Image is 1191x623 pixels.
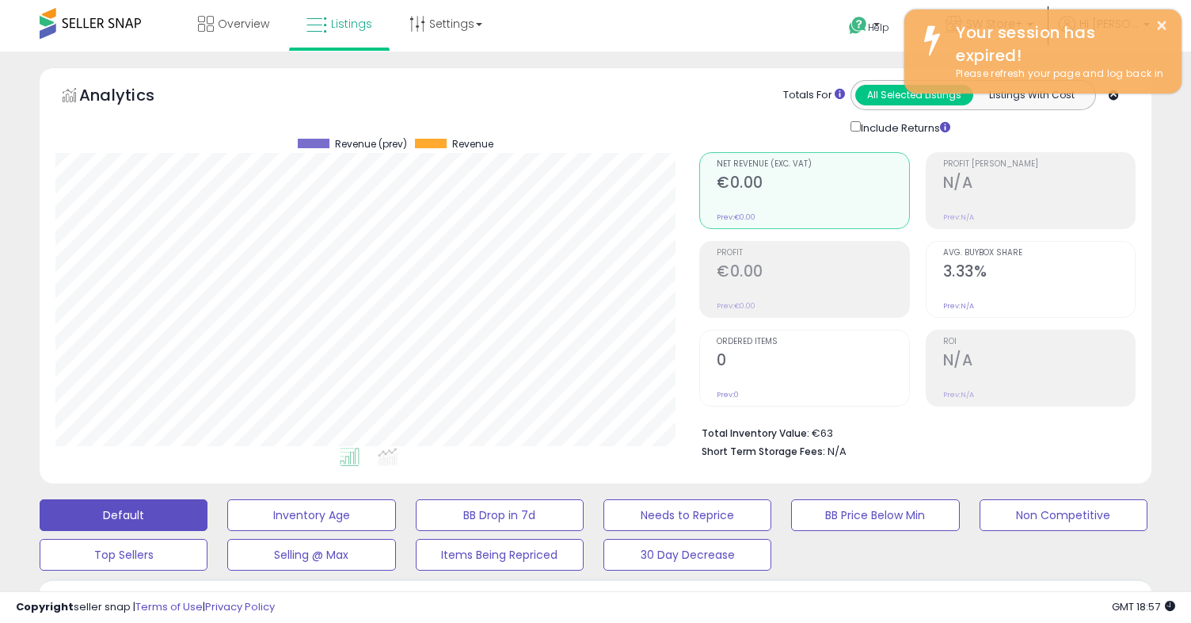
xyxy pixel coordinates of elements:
[783,88,845,103] div: Totals For
[839,118,969,136] div: Include Returns
[943,301,974,311] small: Prev: N/A
[603,539,771,571] button: 30 Day Decrease
[868,21,889,34] span: Help
[943,351,1135,373] h2: N/A
[972,85,1090,105] button: Listings With Cost
[717,174,908,195] h2: €0.00
[943,262,1135,284] h2: 3.33%
[331,16,372,32] span: Listings
[791,499,959,531] button: BB Price Below Min
[227,539,395,571] button: Selling @ Max
[943,249,1135,258] span: Avg. Buybox Share
[135,599,203,614] a: Terms of Use
[702,445,825,458] b: Short Term Storage Fees:
[717,249,908,258] span: Profit
[717,338,908,346] span: Ordered Items
[848,16,868,36] i: Get Help
[980,499,1147,531] button: Non Competitive
[40,499,207,531] button: Default
[855,85,973,105] button: All Selected Listings
[1112,599,1175,614] span: 2025-08-17 18:57 GMT
[702,422,1124,441] li: €63
[943,212,974,222] small: Prev: N/A
[452,139,493,150] span: Revenue
[1155,16,1168,36] button: ×
[227,499,395,531] button: Inventory Age
[416,539,584,571] button: Items Being Repriced
[717,301,755,311] small: Prev: €0.00
[717,212,755,222] small: Prev: €0.00
[603,499,771,531] button: Needs to Reprice
[16,599,74,614] strong: Copyright
[702,426,809,440] b: Total Inventory Value:
[717,160,908,169] span: Net Revenue (Exc. VAT)
[717,262,908,284] h2: €0.00
[943,174,1135,195] h2: N/A
[828,444,847,459] span: N/A
[944,21,1170,67] div: Your session has expired!
[717,390,739,399] small: Prev: 0
[943,160,1135,169] span: Profit [PERSON_NAME]
[79,84,185,110] h5: Analytics
[16,600,275,615] div: seller snap | |
[717,351,908,373] h2: 0
[416,499,584,531] button: BB Drop in 7d
[943,390,974,399] small: Prev: N/A
[944,67,1170,82] div: Please refresh your page and log back in
[943,338,1135,346] span: ROI
[40,539,207,571] button: Top Sellers
[335,139,407,150] span: Revenue (prev)
[836,4,920,52] a: Help
[205,599,275,614] a: Privacy Policy
[218,16,269,32] span: Overview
